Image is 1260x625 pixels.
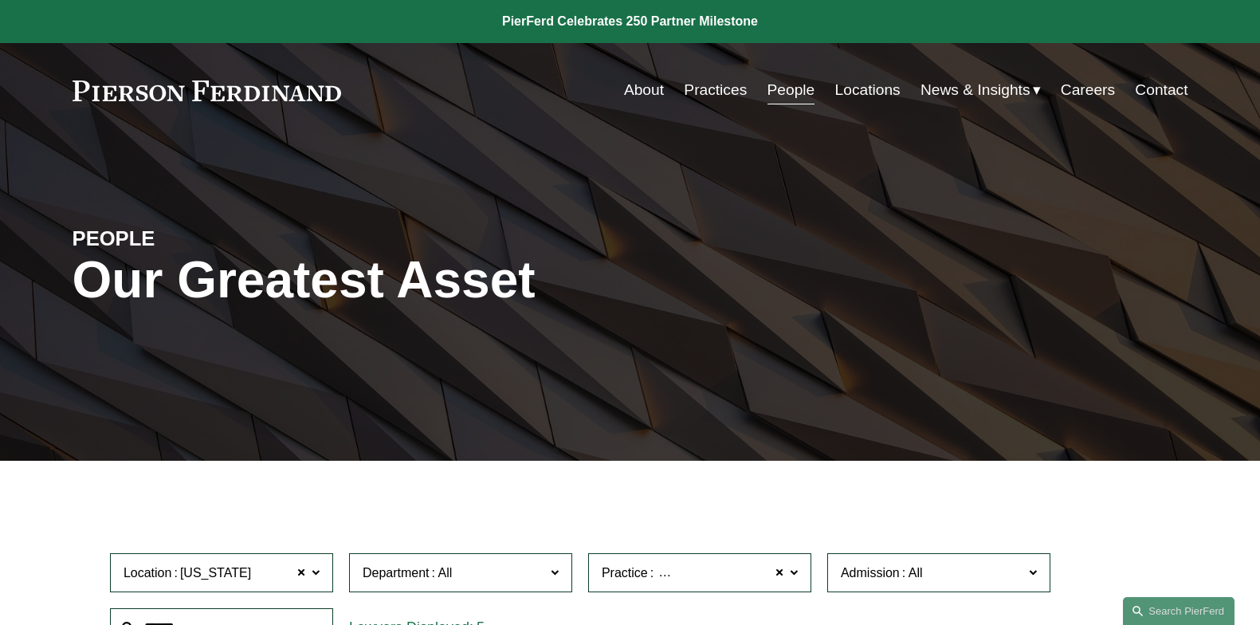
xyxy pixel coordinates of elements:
span: Practice [602,566,648,580]
a: Search this site [1123,597,1234,625]
a: Contact [1135,75,1187,105]
a: Locations [835,75,901,105]
span: Location [124,566,172,580]
h4: PEOPLE [73,226,351,251]
span: [US_STATE] [180,563,251,584]
a: About [624,75,664,105]
a: Practices [684,75,747,105]
span: Products Liability Litigation and Counseling [656,563,899,584]
a: People [767,75,815,105]
span: News & Insights [920,77,1030,104]
span: Admission [841,566,900,580]
span: Department [363,566,430,580]
h1: Our Greatest Asset [73,251,816,309]
a: Careers [1061,75,1115,105]
a: folder dropdown [920,75,1041,105]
